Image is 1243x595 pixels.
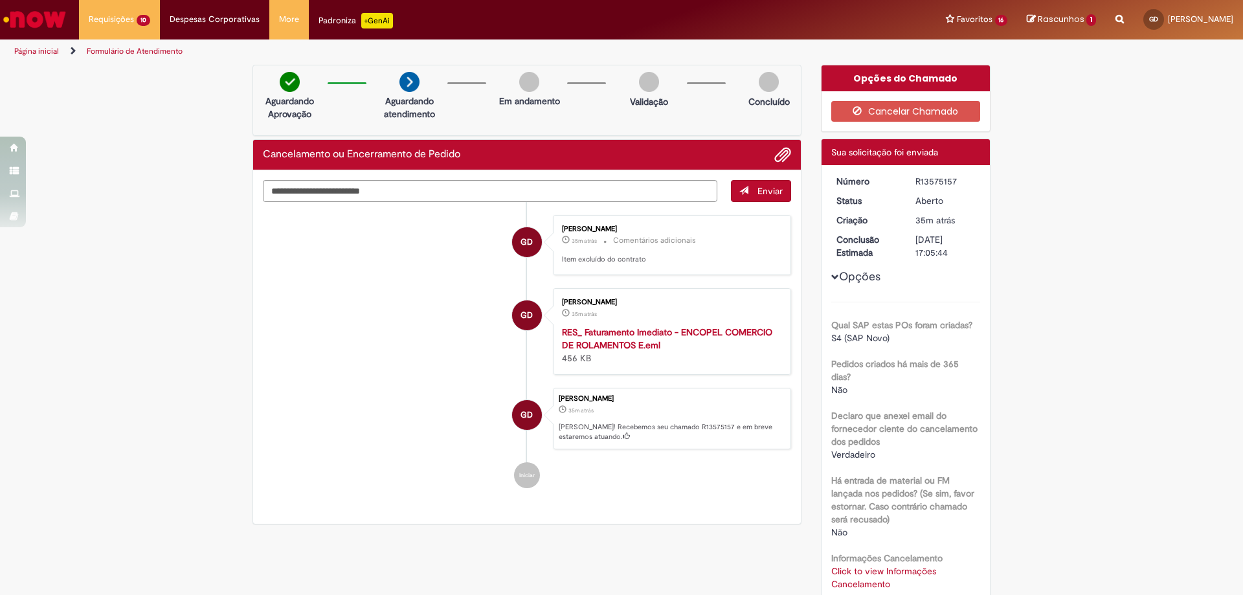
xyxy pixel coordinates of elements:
[572,310,597,318] span: 35m atrás
[521,227,533,258] span: GD
[831,565,936,590] a: Click to view Informações Cancelamento
[731,180,791,202] button: Enviar
[831,384,847,396] span: Não
[757,185,783,197] span: Enviar
[1149,15,1158,23] span: GD
[263,388,791,450] li: Gabriella Pauline Ribeiro de Deus
[572,310,597,318] time: 29/09/2025 09:05:39
[562,225,778,233] div: [PERSON_NAME]
[87,46,183,56] a: Formulário de Atendimento
[759,72,779,92] img: img-circle-grey.png
[258,95,321,120] p: Aguardando Aprovação
[831,552,943,564] b: Informações Cancelamento
[263,202,791,501] ul: Histórico de tíquete
[280,72,300,92] img: check-circle-green.png
[1,6,68,32] img: ServiceNow
[10,39,819,63] ul: Trilhas de página
[1168,14,1233,25] span: [PERSON_NAME]
[831,358,959,383] b: Pedidos criados há mais de 365 dias?
[568,407,594,414] span: 35m atrás
[559,422,784,442] p: [PERSON_NAME]! Recebemos seu chamado R13575157 e em breve estaremos atuando.
[568,407,594,414] time: 29/09/2025 09:05:41
[14,46,59,56] a: Página inicial
[572,237,597,245] span: 35m atrás
[822,65,991,91] div: Opções do Chamado
[378,95,441,120] p: Aguardando atendimento
[831,332,890,344] span: S4 (SAP Novo)
[263,180,717,202] textarea: Digite sua mensagem aqui...
[831,410,978,447] b: Declaro que anexei email do fornecedor ciente do cancelamento dos pedidos
[831,449,875,460] span: Verdadeiro
[831,101,981,122] button: Cancelar Chamado
[774,146,791,163] button: Adicionar anexos
[915,214,955,226] time: 29/09/2025 09:05:41
[831,146,938,158] span: Sua solicitação foi enviada
[831,319,972,331] b: Qual SAP estas POs foram criadas?
[827,175,906,188] dt: Número
[499,95,560,107] p: Em andamento
[915,214,976,227] div: 29/09/2025 09:05:41
[915,214,955,226] span: 35m atrás
[263,149,460,161] h2: Cancelamento ou Encerramento de Pedido Histórico de tíquete
[512,300,542,330] div: Gabriella Pauline Ribeiro de Deus
[559,395,784,403] div: [PERSON_NAME]
[519,72,539,92] img: img-circle-grey.png
[562,254,778,265] p: Item excluído do contrato
[827,233,906,259] dt: Conclusão Estimada
[399,72,420,92] img: arrow-next.png
[831,526,847,538] span: Não
[613,235,696,246] small: Comentários adicionais
[512,227,542,257] div: Gabriella Pauline Ribeiro de Deus
[915,175,976,188] div: R13575157
[562,326,772,351] a: RES_ Faturamento Imediato - ENCOPEL COMERCIO DE ROLAMENTOS E.eml
[512,400,542,430] div: Gabriella Pauline Ribeiro de Deus
[915,194,976,207] div: Aberto
[831,475,974,525] b: Há entrada de material ou FM lançada nos pedidos? (Se sim, favor estornar. Caso contrário chamado...
[639,72,659,92] img: img-circle-grey.png
[915,233,976,259] div: [DATE] 17:05:44
[521,399,533,431] span: GD
[827,214,906,227] dt: Criação
[89,13,134,26] span: Requisições
[827,194,906,207] dt: Status
[521,300,533,331] span: GD
[748,95,790,108] p: Concluído
[562,326,778,365] div: 456 KB
[572,237,597,245] time: 29/09/2025 09:05:56
[630,95,668,108] p: Validação
[562,298,778,306] div: [PERSON_NAME]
